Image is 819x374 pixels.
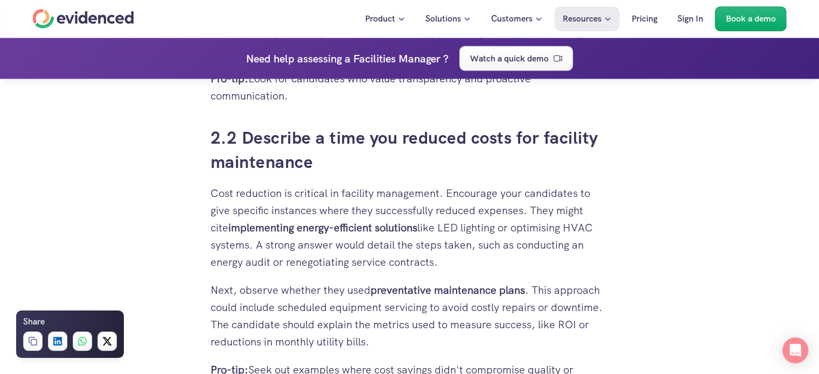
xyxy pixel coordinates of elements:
[782,337,808,363] div: Open Intercom Messenger
[211,281,609,350] p: Next, observe whether they used . This approach could include scheduled equipment servicing to av...
[443,50,449,67] h4: ?
[33,9,134,29] a: Home
[425,12,461,26] p: Solutions
[246,50,342,67] p: Need help assessing
[345,50,440,67] h4: a Facilities Manager
[470,51,549,65] p: Watch a quick demo
[228,220,417,234] strong: implementing energy-efficient solutions
[211,125,609,174] h3: 2.2 Describe a time you reduced costs for facility maintenance
[211,69,609,104] p: Look for candidates who value transparency and proactive communication.
[632,12,657,26] p: Pricing
[715,6,787,31] a: Book a demo
[370,283,525,297] strong: preventative maintenance plans
[669,6,711,31] a: Sign In
[726,12,776,26] p: Book a demo
[677,12,703,26] p: Sign In
[211,184,609,270] p: Cost reduction is critical in facility management. Encourage your candidates to give specific ins...
[563,12,601,26] p: Resources
[459,46,573,70] a: Watch a quick demo
[211,71,248,85] strong: Pro-tip:
[491,12,533,26] p: Customers
[23,315,45,329] h6: Share
[365,12,395,26] p: Product
[624,6,666,31] a: Pricing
